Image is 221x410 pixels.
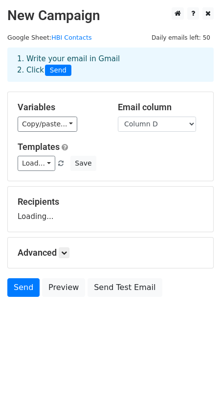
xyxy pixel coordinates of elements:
[7,34,92,41] small: Google Sheet:
[88,278,162,297] a: Send Test Email
[7,278,40,297] a: Send
[18,156,55,171] a: Load...
[148,34,214,41] a: Daily emails left: 50
[51,34,91,41] a: HBI Contacts
[18,102,103,113] h5: Variables
[148,32,214,43] span: Daily emails left: 50
[42,278,85,297] a: Preview
[70,156,96,171] button: Save
[10,53,211,76] div: 1. Write your email in Gmail 2. Click
[18,247,203,258] h5: Advanced
[18,117,77,132] a: Copy/paste...
[18,142,60,152] a: Templates
[18,196,203,222] div: Loading...
[118,102,203,113] h5: Email column
[45,65,71,76] span: Send
[7,7,214,24] h2: New Campaign
[18,196,203,207] h5: Recipients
